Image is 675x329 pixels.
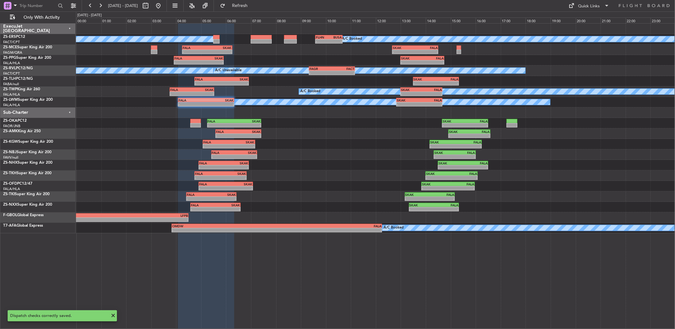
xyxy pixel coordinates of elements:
div: A/C Booked [342,34,362,44]
div: - [430,144,456,148]
div: - [203,144,229,148]
button: Only With Activity [7,12,69,23]
div: 05:00 [201,17,226,23]
div: FALA [463,161,487,165]
div: SKAK [215,203,240,207]
div: - [207,50,232,54]
div: SKAK [430,140,456,144]
div: Dispatch checks correctly saved. [10,313,107,319]
button: Refresh [217,1,255,11]
span: ZS-KGW [3,140,18,144]
div: A/C Booked [301,87,321,96]
div: - [226,186,252,190]
a: FACT/CPT [3,40,20,45]
div: FALA [436,77,458,81]
span: ZS-LWM [3,98,18,102]
span: ZS-OKA [3,119,17,123]
input: Trip Number [19,1,56,10]
a: FAVV/null [3,155,18,160]
div: - [456,144,481,148]
div: SKAK [422,182,448,186]
span: ZS-OFD [3,182,17,186]
a: ZS-TKISuper King Air 200 [3,192,50,196]
div: OMDW [172,224,277,228]
div: SKAK [229,140,255,144]
span: ZS-PPG [3,56,16,60]
div: - [316,39,329,43]
span: ZS-TKH [3,171,17,175]
span: Only With Activity [17,15,67,20]
div: - [195,81,222,85]
div: SKAK [449,130,469,134]
div: FALA [203,140,229,144]
div: - [221,176,246,180]
a: FABA/null [3,82,19,86]
div: - [179,102,206,106]
div: FALA [430,193,454,196]
span: ZS-RVL [3,66,16,70]
div: SKAK [199,56,223,60]
div: 08:00 [276,17,301,23]
a: ZS-AMKKing Air 250 [3,129,41,133]
div: - [422,186,448,190]
div: 07:00 [251,17,276,23]
div: - [469,134,490,138]
div: 17:00 [501,17,526,23]
span: ZS-MCE [3,45,17,49]
div: FALA [452,172,477,175]
div: - [448,186,474,190]
div: 00:00 [76,17,101,23]
div: SKAK [439,161,463,165]
div: FALA [421,88,442,92]
div: FALA [199,182,226,186]
div: FALA [195,172,221,175]
span: Refresh [227,3,253,8]
div: - [234,155,256,159]
a: ZS-MCESuper King Air 200 [3,45,52,49]
span: ZS-TLH [3,77,16,81]
div: SKAK [192,88,214,92]
div: - [463,165,487,169]
div: - [172,228,277,232]
div: 09:00 [301,17,326,23]
div: 03:00 [151,17,176,23]
div: FALA [174,56,199,60]
div: 13:00 [401,17,426,23]
div: - [414,81,436,85]
div: 16:00 [476,17,501,23]
div: SKAK [224,161,248,165]
div: - [224,165,248,169]
div: FALA [465,119,487,123]
div: - [415,50,438,54]
a: ZS-LWMSuper King Air 200 [3,98,53,102]
div: FALA [419,98,442,102]
div: SKAK [207,46,232,50]
div: - [234,123,261,127]
a: ZS-TLHPC12/NG [3,77,33,81]
div: - [422,60,444,64]
a: FALA/HLA [3,61,20,65]
a: ZS-PPGSuper King Air 200 [3,56,51,60]
div: - [310,71,332,75]
div: BUSA [329,35,342,39]
div: [DATE] - [DATE] [77,13,102,18]
a: FAGM/QRA [3,50,22,55]
div: FALA [183,46,207,50]
div: SKAK [397,98,419,102]
div: - [410,207,434,211]
a: ZS-KGWSuper King Air 200 [3,140,53,144]
div: - [397,102,419,106]
div: - [449,134,469,138]
div: FALA [415,46,438,50]
a: ZS-OKAPC12 [3,119,27,123]
div: - [465,123,487,127]
a: FAOR/JNB [3,124,20,128]
div: - [195,176,221,180]
div: - [436,81,458,85]
div: SKAK [406,193,430,196]
span: ZS-TWP [3,87,17,91]
div: LFPB [45,214,188,217]
div: SKAK [222,77,248,81]
div: - [401,60,422,64]
div: - [199,60,223,64]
